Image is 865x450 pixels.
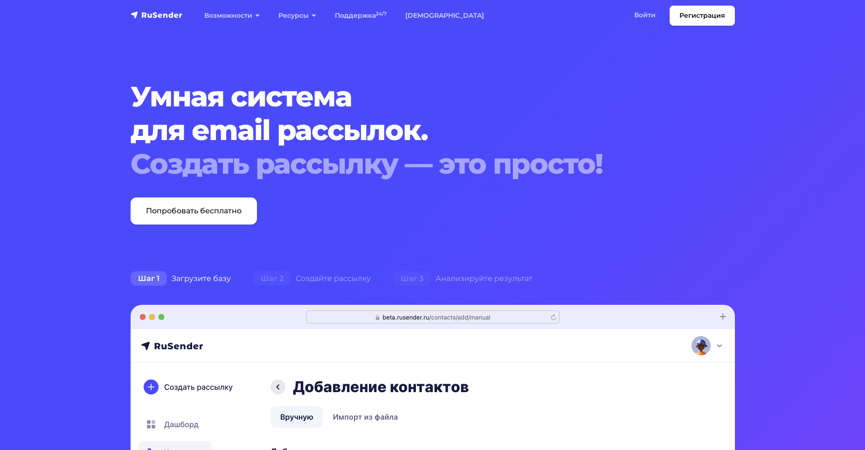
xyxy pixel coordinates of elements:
a: [DEMOGRAPHIC_DATA] [396,6,493,25]
div: Загрузите базу [119,269,242,288]
span: Шаг 1 [131,271,167,286]
a: Возможности [195,6,269,25]
h1: Умная система для email рассылок. [131,80,684,181]
div: Анализируйте результат [382,269,544,288]
span: Шаг 3 [393,271,431,286]
a: Попробовать бесплатно [131,197,257,225]
a: Регистрация [670,6,735,26]
a: Поддержка24/7 [325,6,396,25]
div: Создать рассылку — это просто! [131,147,684,181]
a: Войти [625,6,665,25]
img: RuSender [131,10,183,20]
div: Создайте рассылку [242,269,382,288]
sup: 24/7 [376,11,387,17]
a: Ресурсы [269,6,325,25]
span: Шаг 2 [253,271,291,286]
